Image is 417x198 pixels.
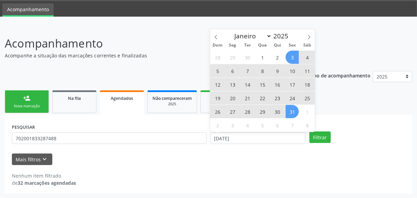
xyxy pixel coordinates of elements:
input: Year [272,32,294,40]
span: Outubro 10, 2025 [286,64,299,77]
span: Outubro 31, 2025 [286,105,299,118]
span: Outubro 25, 2025 [301,91,314,105]
span: Novembro 5, 2025 [256,119,269,132]
span: Outubro 2, 2025 [271,51,284,64]
div: person_add [23,94,31,102]
div: 2025 [205,102,239,107]
span: Outubro 16, 2025 [271,78,284,91]
span: Novembro 2, 2025 [211,119,224,132]
p: Acompanhamento [5,35,290,52]
span: Outubro 8, 2025 [256,64,269,77]
span: Outubro 3, 2025 [286,51,299,64]
input: Selecione um intervalo [210,132,306,144]
span: Novembro 4, 2025 [241,119,254,132]
select: Month [231,31,272,41]
span: Outubro 1, 2025 [256,51,269,64]
span: Outubro 19, 2025 [211,91,224,105]
span: Novembro 7, 2025 [286,119,299,132]
span: Outubro 14, 2025 [241,78,254,91]
span: Seg [225,43,240,48]
strong: 32 marcações agendadas [18,180,76,186]
span: Outubro 9, 2025 [271,64,284,77]
span: Outubro 18, 2025 [301,78,314,91]
i: keyboard_arrow_down [41,156,49,163]
span: Novembro 6, 2025 [271,119,284,132]
span: Não compareceram [152,95,192,101]
span: Outubro 24, 2025 [286,91,299,105]
span: Dom [210,43,225,48]
div: 2025 [152,102,192,107]
span: Qua [255,43,270,48]
span: Outubro 7, 2025 [241,64,254,77]
span: Outubro 12, 2025 [211,78,224,91]
span: Novembro 8, 2025 [301,119,314,132]
span: Outubro 11, 2025 [301,64,314,77]
button: Mais filtroskeyboard_arrow_down [12,154,52,165]
span: Outubro 20, 2025 [226,91,239,105]
div: de [12,179,76,186]
p: Acompanhe a situação das marcações correntes e finalizadas [5,52,290,59]
a: Acompanhamento [2,3,54,17]
span: Na fila [68,95,81,101]
span: Outubro 5, 2025 [211,64,224,77]
span: Outubro 27, 2025 [226,105,239,118]
span: Sex [285,43,300,48]
span: Novembro 3, 2025 [226,119,239,132]
input: Nome, CNS [12,132,207,144]
label: PESQUISAR [12,122,35,132]
span: Outubro 6, 2025 [226,64,239,77]
span: Outubro 29, 2025 [256,105,269,118]
span: Ter [240,43,255,48]
span: Agendados [111,95,133,101]
span: Setembro 28, 2025 [211,51,224,64]
span: Qui [270,43,285,48]
span: Outubro 15, 2025 [256,78,269,91]
span: Outubro 21, 2025 [241,91,254,105]
div: Nenhum item filtrado [12,172,76,179]
span: Outubro 17, 2025 [286,78,299,91]
span: Outubro 4, 2025 [301,51,314,64]
span: Outubro 26, 2025 [211,105,224,118]
span: Sáb [300,43,315,48]
div: Nova marcação [10,104,44,109]
span: Novembro 1, 2025 [301,105,314,118]
p: Ano de acompanhamento [310,71,370,79]
span: Outubro 13, 2025 [226,78,239,91]
button: Filtrar [309,131,331,143]
span: Setembro 29, 2025 [226,51,239,64]
span: Setembro 30, 2025 [241,51,254,64]
span: Outubro 30, 2025 [271,105,284,118]
span: Outubro 22, 2025 [256,91,269,105]
span: Outubro 23, 2025 [271,91,284,105]
span: Outubro 28, 2025 [241,105,254,118]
